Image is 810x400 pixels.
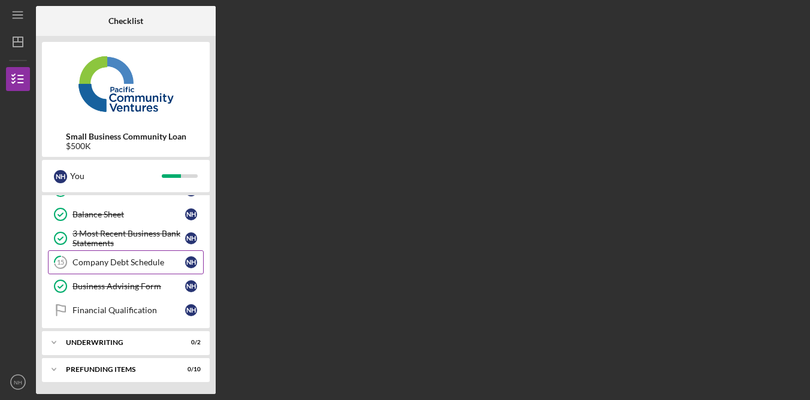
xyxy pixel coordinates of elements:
[66,132,186,141] b: Small Business Community Loan
[57,259,64,266] tspan: 15
[48,226,204,250] a: 3 Most Recent Business Bank StatementsNH
[54,170,67,183] div: N H
[42,48,210,120] img: Product logo
[6,370,30,394] button: NH
[66,141,186,151] div: $500K
[14,379,22,386] text: NH
[72,210,185,219] div: Balance Sheet
[185,232,197,244] div: N H
[185,256,197,268] div: N H
[66,366,171,373] div: Prefunding Items
[72,257,185,267] div: Company Debt Schedule
[179,366,201,373] div: 0 / 10
[72,281,185,291] div: Business Advising Form
[179,339,201,346] div: 0 / 2
[48,274,204,298] a: Business Advising FormNH
[185,304,197,316] div: N H
[108,16,143,26] b: Checklist
[48,250,204,274] a: 15Company Debt ScheduleNH
[66,339,171,346] div: Underwriting
[72,229,185,248] div: 3 Most Recent Business Bank Statements
[48,298,204,322] a: Financial QualificationNH
[72,305,185,315] div: Financial Qualification
[48,202,204,226] a: Balance SheetNH
[70,166,162,186] div: You
[185,280,197,292] div: N H
[185,208,197,220] div: N H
